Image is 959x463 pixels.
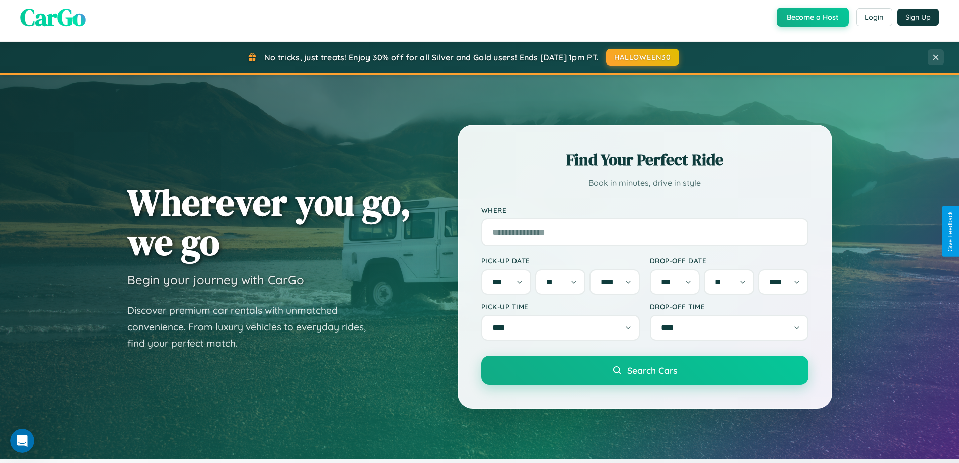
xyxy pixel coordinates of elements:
h1: Wherever you go, we go [127,182,411,262]
div: Give Feedback [947,211,954,252]
button: Become a Host [777,8,849,27]
p: Book in minutes, drive in style [481,176,808,190]
span: No tricks, just treats! Enjoy 30% off for all Silver and Gold users! Ends [DATE] 1pm PT. [264,52,599,62]
p: Discover premium car rentals with unmatched convenience. From luxury vehicles to everyday rides, ... [127,302,379,352]
span: CarGo [20,1,86,34]
button: Search Cars [481,356,808,385]
h2: Find Your Perfect Ride [481,149,808,171]
button: HALLOWEEN30 [606,49,679,66]
button: Sign Up [897,9,939,26]
iframe: Intercom live chat [10,429,34,453]
label: Pick-up Time [481,302,640,311]
h3: Begin your journey with CarGo [127,272,304,287]
label: Pick-up Date [481,256,640,265]
button: Login [856,8,892,26]
label: Drop-off Date [650,256,808,265]
span: Search Cars [627,365,677,376]
label: Drop-off Time [650,302,808,311]
label: Where [481,206,808,214]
